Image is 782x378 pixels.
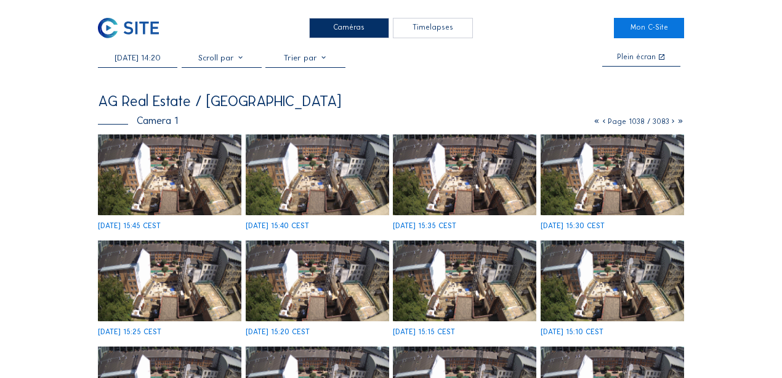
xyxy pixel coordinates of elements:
span: Page 1038 / 3083 [608,117,669,126]
div: [DATE] 15:10 CEST [541,329,603,336]
div: [DATE] 15:20 CEST [246,329,310,336]
a: C-SITE Logo [98,18,168,38]
img: image_51659938 [246,134,389,215]
div: AG Real Estate / [GEOGRAPHIC_DATA] [98,94,341,109]
div: Camera 1 [98,115,179,126]
div: Timelapses [393,18,473,38]
div: Caméras [309,18,389,38]
img: image_51659268 [393,240,536,321]
div: [DATE] 15:35 CEST [393,223,456,230]
img: image_51659627 [541,134,684,215]
div: [DATE] 15:40 CEST [246,223,309,230]
div: [DATE] 15:45 CEST [98,223,161,230]
div: [DATE] 15:15 CEST [393,329,455,336]
img: image_51659106 [541,240,684,321]
img: image_51659777 [393,134,536,215]
img: C-SITE Logo [98,18,159,38]
div: [DATE] 15:30 CEST [541,223,605,230]
img: image_51659474 [98,240,241,321]
div: Plein écran [617,54,656,62]
input: Recherche par date 󰅀 [98,53,178,62]
div: [DATE] 15:25 CEST [98,329,161,336]
a: Mon C-Site [614,18,684,38]
img: image_51659424 [246,240,389,321]
img: image_51660113 [98,134,241,215]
